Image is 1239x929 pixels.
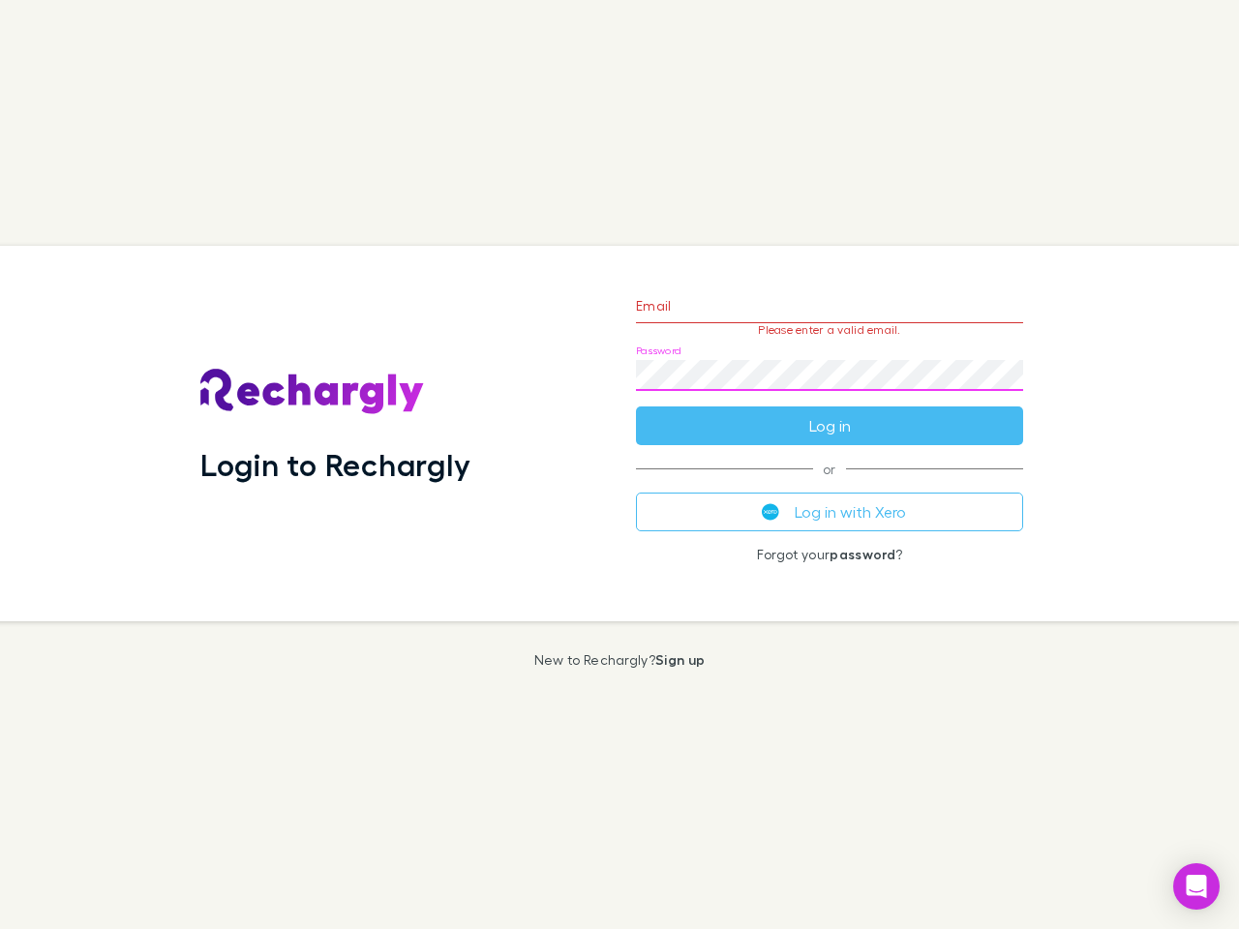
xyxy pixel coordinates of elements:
[534,652,706,668] p: New to Rechargly?
[636,547,1023,562] p: Forgot your ?
[200,369,425,415] img: Rechargly's Logo
[200,446,470,483] h1: Login to Rechargly
[830,546,895,562] a: password
[636,323,1023,337] p: Please enter a valid email.
[655,651,705,668] a: Sign up
[1173,863,1220,910] div: Open Intercom Messenger
[636,493,1023,531] button: Log in with Xero
[762,503,779,521] img: Xero's logo
[636,406,1023,445] button: Log in
[636,468,1023,469] span: or
[636,344,681,358] label: Password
